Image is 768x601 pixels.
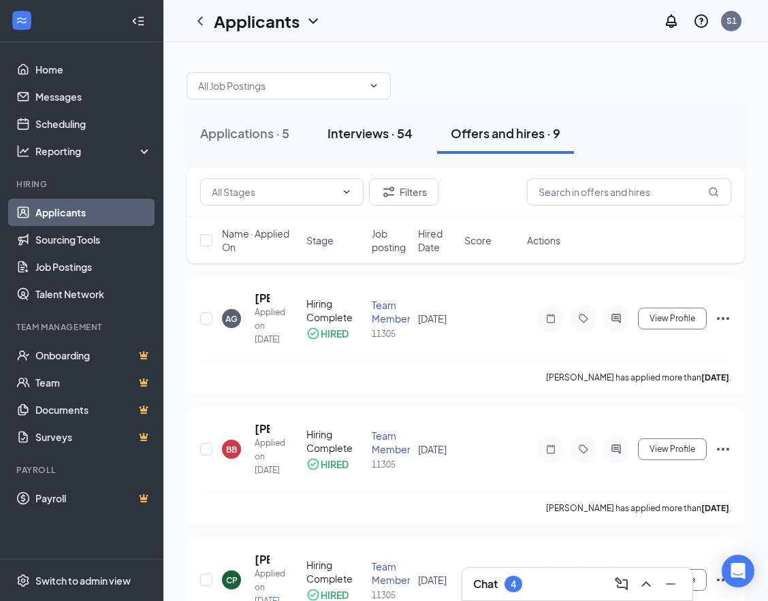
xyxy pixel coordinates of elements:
svg: CheckmarkCircle [306,327,320,340]
span: Job posting [372,227,410,254]
div: Team Member [372,298,410,325]
svg: Note [543,444,559,455]
a: DocumentsCrown [35,396,152,423]
h5: [PERSON_NAME] [255,291,270,306]
svg: ActiveChat [608,313,624,324]
p: [PERSON_NAME] has applied more than . [546,502,731,514]
span: [DATE] [418,312,447,325]
svg: Settings [16,574,30,587]
div: BB [226,444,237,455]
h5: [PERSON_NAME] [255,552,270,567]
div: S1 [726,15,737,27]
svg: Ellipses [715,441,731,457]
a: Applicants [35,199,152,226]
div: Applications · 5 [200,125,289,142]
b: [DATE] [701,503,729,513]
a: Scheduling [35,110,152,137]
div: Hiring Complete [306,558,364,585]
svg: Ellipses [715,572,731,588]
span: Hired Date [418,227,456,254]
span: Score [464,233,492,247]
svg: WorkstreamLogo [15,14,29,27]
svg: CheckmarkCircle [306,457,320,471]
h1: Applicants [214,10,300,33]
h5: [PERSON_NAME] [255,421,270,436]
svg: Minimize [662,576,679,592]
button: View Profile [638,308,707,329]
svg: ChevronDown [368,80,379,91]
svg: ChevronDown [305,13,321,29]
h3: Chat [473,576,498,591]
svg: ChevronUp [638,576,654,592]
div: Team Member [372,559,410,587]
span: [DATE] [418,574,447,586]
span: Name · Applied On [222,227,298,254]
a: Sourcing Tools [35,226,152,253]
div: 11305 [372,328,410,340]
svg: QuestionInfo [693,13,709,29]
svg: Ellipses [715,310,731,327]
a: Home [35,56,152,83]
div: Team Management [16,321,149,333]
div: Team Member [372,429,410,456]
svg: Tag [575,313,592,324]
div: CP [226,574,238,586]
svg: ChevronDown [341,186,352,197]
div: Applied on [DATE] [255,306,270,346]
svg: Note [543,313,559,324]
svg: Filter [381,184,397,200]
a: PayrollCrown [35,485,152,512]
button: Minimize [660,573,682,595]
div: 11305 [372,459,410,470]
input: Search in offers and hires [527,178,731,206]
span: View Profile [650,314,695,323]
a: SurveysCrown [35,423,152,451]
span: Actions [527,233,560,247]
a: Messages [35,83,152,110]
a: Talent Network [35,280,152,308]
div: Applied on [DATE] [255,436,270,477]
div: 11305 [372,589,410,601]
div: Offers and hires · 9 [451,125,560,142]
svg: ComposeMessage [613,576,630,592]
div: 4 [511,579,516,590]
svg: Analysis [16,144,30,158]
div: Hiring Complete [306,427,364,455]
div: Switch to admin view [35,574,131,587]
div: Payroll [16,464,149,476]
span: Stage [306,233,334,247]
p: [PERSON_NAME] has applied more than . [546,372,731,383]
svg: MagnifyingGlass [708,186,719,197]
div: Hiring [16,178,149,190]
input: All Job Postings [198,78,363,93]
div: Open Intercom Messenger [722,555,754,587]
button: Filter Filters [369,178,438,206]
div: HIRED [321,457,349,471]
a: OnboardingCrown [35,342,152,369]
div: Interviews · 54 [327,125,413,142]
b: [DATE] [701,372,729,383]
svg: ChevronLeft [192,13,208,29]
svg: Tag [575,444,592,455]
div: Reporting [35,144,153,158]
div: AG [225,313,238,325]
a: Job Postings [35,253,152,280]
button: ComposeMessage [611,573,633,595]
svg: Notifications [663,13,679,29]
input: All Stages [212,184,336,199]
div: Hiring Complete [306,297,364,324]
svg: Collapse [131,14,145,28]
span: [DATE] [418,443,447,455]
button: View Profile [638,438,707,460]
a: TeamCrown [35,369,152,396]
span: View Profile [650,444,695,454]
div: HIRED [321,327,349,340]
button: ChevronUp [635,573,657,595]
svg: ActiveChat [608,444,624,455]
